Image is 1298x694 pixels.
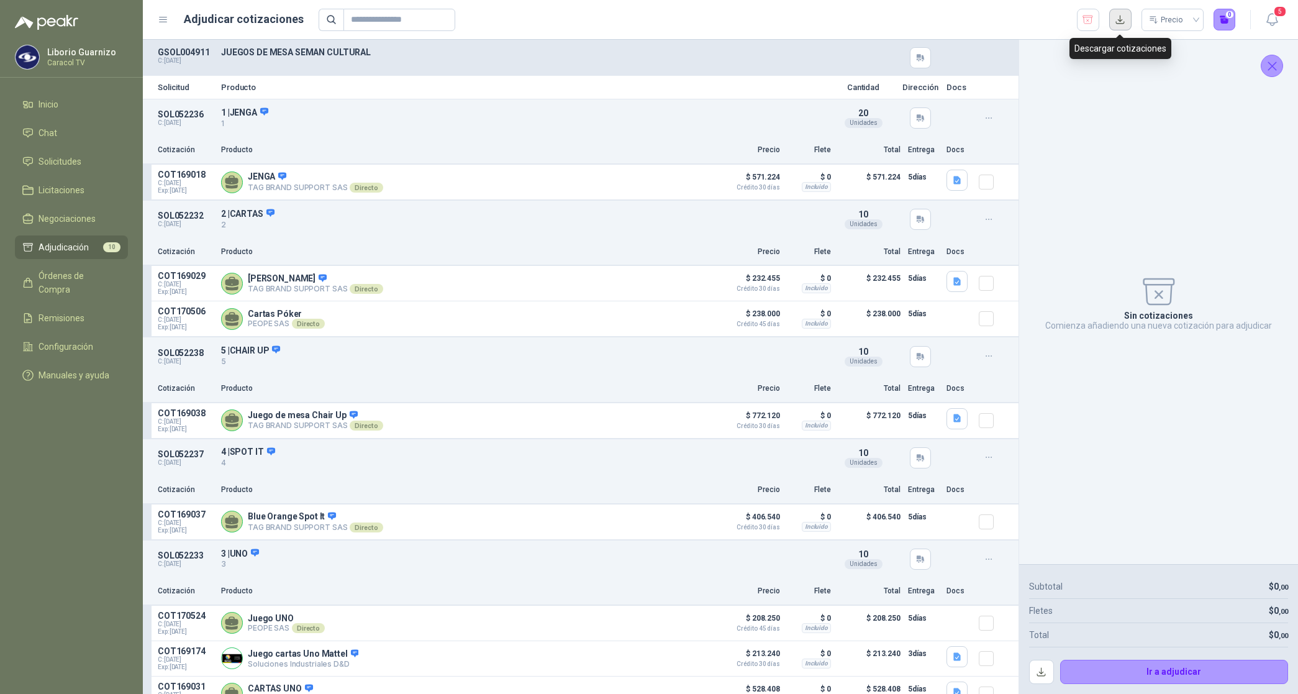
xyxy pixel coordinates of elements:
p: 5 días [908,408,939,423]
div: Directo [350,523,383,532]
p: $ 208.250 [838,611,901,636]
span: Crédito 30 días [718,423,780,429]
button: Cerrar [1261,55,1283,77]
p: $ 0 [787,271,831,286]
p: SOL052236 [158,109,214,119]
a: Chat [15,121,128,145]
span: Solicitudes [39,155,81,168]
p: Entrega [908,383,939,395]
p: Total [838,383,901,395]
p: Juego cartas Uno Mattel [248,649,358,660]
p: C: [DATE] [158,119,214,127]
p: Docs [946,585,971,597]
span: Exp: [DATE] [158,324,214,331]
button: 5 [1261,9,1283,31]
p: Producto [221,246,710,258]
p: Cotización [158,246,214,258]
p: JENGA [248,171,383,183]
p: Cotización [158,585,214,597]
p: 5 días [908,611,939,626]
div: Unidades [845,357,883,367]
div: Incluido [802,623,831,633]
p: C: [DATE] [158,358,214,365]
span: 0 [1274,606,1288,616]
div: Directo [292,319,325,329]
p: $ 213.240 [838,646,901,671]
p: $ 0 [787,509,831,524]
span: Exp: [DATE] [158,664,214,671]
p: SOL052238 [158,348,214,358]
p: Blue Orange Spot It [248,511,383,523]
div: Unidades [845,118,883,128]
span: Exp: [DATE] [158,426,214,433]
p: Flete [787,585,831,597]
p: 5 [221,356,825,368]
p: Subtotal [1029,580,1063,593]
p: $ 406.540 [838,509,901,534]
span: Crédito 45 días [718,626,780,632]
p: TAG BRAND SUPPORT SAS [248,183,383,193]
img: Company Logo [222,648,242,669]
img: Company Logo [16,45,39,69]
p: Total [838,484,901,496]
p: Dirección [902,83,939,91]
p: $ 0 [787,170,831,185]
p: Precio [718,484,780,496]
p: $ [1269,628,1288,642]
span: Crédito 30 días [718,286,780,292]
p: C: [DATE] [158,57,214,65]
span: Crédito 30 días [718,661,780,667]
p: $ 238.000 [718,306,780,327]
p: Cotización [158,484,214,496]
div: Incluido [802,659,831,669]
p: COT170524 [158,611,214,621]
p: $ 0 [787,646,831,661]
p: COT169038 [158,408,214,418]
p: $ [1269,604,1288,618]
div: Descargar cotizaciones [1069,38,1171,59]
p: GSOL004911 [158,47,214,57]
span: Inicio [39,98,58,111]
p: COT169031 [158,682,214,692]
p: C: [DATE] [158,459,214,467]
span: Exp: [DATE] [158,187,214,194]
p: Cotización [158,383,214,395]
span: 10 [858,549,868,559]
p: PEOPE SAS [248,319,325,329]
p: Juego UNO [248,613,325,623]
p: JUEGOS DE MESA SEMAN CULTURAL [221,47,825,57]
span: C: [DATE] [158,519,214,527]
h1: Adjudicar cotizaciones [184,11,304,28]
span: Licitaciones [39,183,84,197]
p: PEOPE SAS [248,623,325,633]
p: $ 571.224 [838,170,901,194]
div: Incluido [802,421,831,431]
span: 0 [1274,630,1288,640]
button: 0 [1214,9,1236,31]
a: Configuración [15,335,128,358]
span: Chat [39,126,57,140]
span: Manuales y ayuda [39,368,109,382]
p: $ 238.000 [838,306,901,331]
p: Cantidad [832,83,894,91]
div: Incluido [802,283,831,293]
p: $ 232.455 [838,271,901,296]
a: Adjudicación10 [15,235,128,259]
p: Entrega [908,246,939,258]
p: $ 571.224 [718,170,780,191]
p: Entrega [908,585,939,597]
p: C: [DATE] [158,221,214,228]
a: Negociaciones [15,207,128,231]
a: Inicio [15,93,128,116]
p: 3 [221,559,825,570]
p: Total [838,585,901,597]
span: C: [DATE] [158,180,214,187]
p: 1 [221,118,825,130]
span: Remisiones [39,311,84,325]
p: Docs [946,246,971,258]
p: TAG BRAND SUPPORT SAS [248,284,383,294]
span: Crédito 30 días [718,185,780,191]
p: Producto [221,484,710,496]
span: Exp: [DATE] [158,527,214,534]
p: Precio [718,144,780,156]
